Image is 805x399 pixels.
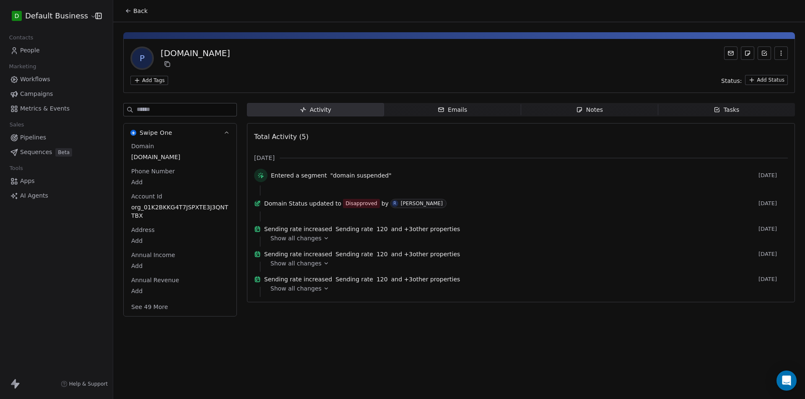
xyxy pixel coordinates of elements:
div: [PERSON_NAME] [401,201,443,206]
span: Entered a segment [271,171,327,180]
span: Pipelines [20,133,46,142]
a: Show all changes [270,284,782,293]
span: org_01K2BKKG4T7JSPXTE3J3QNTTBX [131,203,229,220]
span: Beta [55,148,72,157]
span: [DATE] [758,200,788,207]
span: Sending rate increased [264,275,332,283]
span: Show all changes [270,284,322,293]
a: Show all changes [270,234,782,242]
div: R [393,200,396,207]
span: [DOMAIN_NAME] [131,153,229,161]
span: p [132,48,152,68]
span: Domain Status [264,199,307,208]
span: Add [131,287,229,295]
span: Annual Income [130,251,177,259]
span: Sending rate [335,250,373,258]
span: "domain suspended" [330,171,392,180]
span: Help & Support [69,381,108,387]
span: 120 [377,250,388,258]
span: Tools [6,162,26,175]
a: Metrics & Events [7,102,106,116]
span: Show all changes [270,234,322,242]
div: Swipe OneSwipe One [124,142,236,316]
a: People [7,44,106,57]
div: Disapproved [345,199,377,208]
span: Sales [6,118,28,131]
span: Contacts [5,31,37,44]
span: Add [131,178,229,186]
button: Swipe OneSwipe One [124,124,236,142]
span: Sending rate [335,225,373,233]
span: D [15,12,19,20]
span: Add [131,237,229,245]
a: Campaigns [7,87,106,101]
span: Sending rate increased [264,225,332,233]
span: Add [131,262,229,270]
span: Domain [130,142,156,150]
span: 120 [377,225,388,233]
span: Annual Revenue [130,276,181,284]
span: Total Activity (5) [254,133,309,141]
div: Tasks [714,106,740,114]
span: [DATE] [254,154,275,162]
button: DDefault Business [10,9,89,23]
span: by [382,199,389,208]
span: 120 [377,275,388,283]
span: [DATE] [758,172,788,179]
span: Back [133,7,148,15]
span: [DATE] [758,251,788,257]
button: See 49 More [126,299,173,314]
div: Emails [438,106,467,114]
span: updated to [309,199,341,208]
span: Phone Number [130,167,177,175]
a: AI Agents [7,189,106,203]
span: Swipe One [140,129,172,137]
a: Pipelines [7,131,106,144]
span: Sequences [20,148,52,157]
span: [DATE] [758,276,788,283]
span: and + 3 other properties [391,275,460,283]
span: Address [130,226,156,234]
span: AI Agents [20,191,48,200]
button: Add Tags [130,76,168,85]
span: Default Business [25,10,88,21]
span: Show all changes [270,259,322,268]
button: Add Status [745,75,788,85]
a: SequencesBeta [7,145,106,159]
button: Back [120,3,153,18]
span: Status: [721,77,742,85]
span: Apps [20,177,35,185]
div: Open Intercom Messenger [776,371,797,391]
img: Swipe One [130,130,136,136]
div: [DOMAIN_NAME] [161,47,230,59]
a: Help & Support [61,381,108,387]
span: Sending rate increased [264,250,332,258]
span: Marketing [5,60,40,73]
span: and + 3 other properties [391,250,460,258]
a: Apps [7,174,106,188]
span: Account Id [130,192,164,201]
span: People [20,46,40,55]
span: Sending rate [335,275,373,283]
span: Metrics & Events [20,104,70,113]
a: Workflows [7,72,106,86]
a: Show all changes [270,259,782,268]
div: Notes [576,106,603,114]
span: Workflows [20,75,50,84]
span: Campaigns [20,90,53,98]
span: [DATE] [758,226,788,232]
span: and + 3 other properties [391,225,460,233]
